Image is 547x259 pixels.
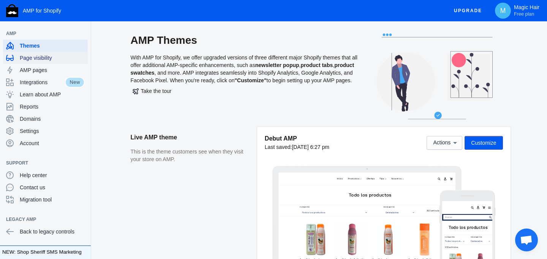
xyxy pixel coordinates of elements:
span: Themes [20,42,85,50]
input: Buscar [3,42,149,56]
span: Migration tool [20,196,85,203]
a: image [8,6,35,32]
span: [DATE] 6:27 pm [292,144,329,150]
button: Customize [465,136,503,150]
span: Settings [20,127,85,135]
span: 322 artículos [8,133,47,140]
a: Domains [3,113,88,125]
span: AMP [6,30,77,37]
a: Settings [3,125,88,137]
div: Last saved: [265,143,329,151]
span: Inicio [171,15,188,24]
span: Learn about AMP [20,91,85,98]
h2: AMP Themes [131,34,359,47]
span: 322 artículos [435,109,476,117]
label: Ordenar por [84,104,144,110]
span: Legacy AMP [6,216,77,223]
span: Tips [296,15,310,24]
span: Integrations [20,78,65,86]
button: Add a sales channel [77,32,89,35]
a: image [21,6,47,32]
label: Ordenar por [307,99,340,106]
label: Filtrar por [62,99,90,106]
span: Free plan [514,11,534,17]
a: IntegrationsNew [3,76,88,88]
div: Chat abierto [515,229,538,251]
span: Domains [20,115,85,123]
span: Customize [471,140,496,146]
span: Account [20,139,85,147]
a: Contact us [3,181,88,193]
span: Ofertas [258,15,281,24]
h2: Live AMP theme [131,127,250,148]
span: Ir al sitio Web [8,240,134,250]
span: M [499,7,507,14]
b: product tabs [300,62,333,68]
h5: Debut AMP [265,134,329,142]
span: Nosotros [330,15,360,24]
a: Themes [3,40,88,52]
a: Page visibility [3,52,88,64]
a: AMP pages [3,64,88,76]
span: Upgrade [454,4,482,18]
b: newsletter popup [255,62,299,68]
button: Take the tour [131,84,174,98]
span: Back to legacy controls [20,228,85,235]
a: Migration tool [3,193,88,206]
a: Reports [3,101,88,113]
a: Learn about AMP [3,88,88,101]
p: Magic Hair [514,4,539,17]
button: Actions [427,136,462,150]
img: Shop Sheriff Logo [6,4,18,17]
span: Help center [20,171,85,179]
a: Inicio [167,13,192,26]
button: Nosotros [327,13,371,26]
span: AMP for Shopify [23,8,61,14]
a: Account [3,137,88,149]
button: Productos [199,13,247,26]
span: Productos [203,15,237,24]
a: Back to legacy controls [3,225,88,238]
a: Ofertas [254,13,285,26]
span: Contact us [20,184,85,191]
p: This is the theme customers see when they visit your store on AMP. [131,148,250,163]
span: Support [6,159,77,167]
span: Page visibility [20,54,85,62]
span: Todo los productos [19,72,133,86]
span: Take the tour [133,88,172,94]
span: Actions [433,140,451,146]
button: Add a sales channel [77,218,89,221]
label: Filtrar por [8,104,69,110]
div: With AMP for Shopify, we offer upgraded versions of three different major Shopify themes that all... [131,34,359,127]
button: Tips [292,13,320,26]
span: Todo los productos [206,59,332,75]
button: Add a sales channel [77,161,89,165]
button: Menú [131,10,147,28]
button: Upgrade [448,4,488,18]
span: AMP pages [20,66,85,74]
span: New [65,77,85,88]
span: Reports [20,103,85,110]
b: "Customize" [234,77,266,83]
